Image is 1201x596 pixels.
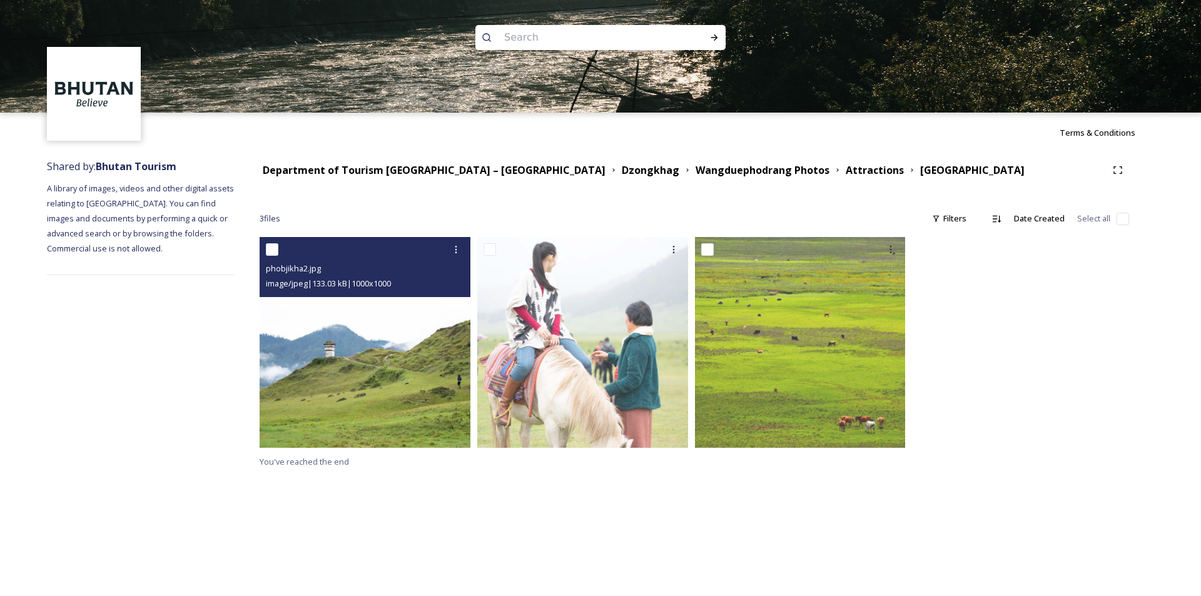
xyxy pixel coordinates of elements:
[260,213,280,225] span: 3 file s
[96,159,176,173] strong: Bhutan Tourism
[1060,127,1135,138] span: Terms & Conditions
[926,206,973,231] div: Filters
[846,163,904,177] strong: Attractions
[49,49,139,139] img: BT_Logo_BB_Lockup_CMYK_High%2520Res.jpg
[47,159,176,173] span: Shared by:
[622,163,679,177] strong: Dzongkhag
[260,456,349,467] span: You've reached the end
[1077,213,1110,225] span: Select all
[1060,125,1154,140] a: Terms & Conditions
[498,24,669,51] input: Search
[696,163,829,177] strong: Wangduephodrang Photos
[1008,206,1071,231] div: Date Created
[477,237,688,448] img: phobjikha1.jpg
[920,163,1025,177] strong: [GEOGRAPHIC_DATA]
[695,237,906,448] img: phobjikha3.jpg
[263,163,606,177] strong: Department of Tourism [GEOGRAPHIC_DATA] – [GEOGRAPHIC_DATA]
[47,183,236,254] span: A library of images, videos and other digital assets relating to [GEOGRAPHIC_DATA]. You can find ...
[266,263,321,274] span: phobjikha2.jpg
[260,237,470,448] img: phobjikha2.jpg
[266,278,391,289] span: image/jpeg | 133.03 kB | 1000 x 1000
